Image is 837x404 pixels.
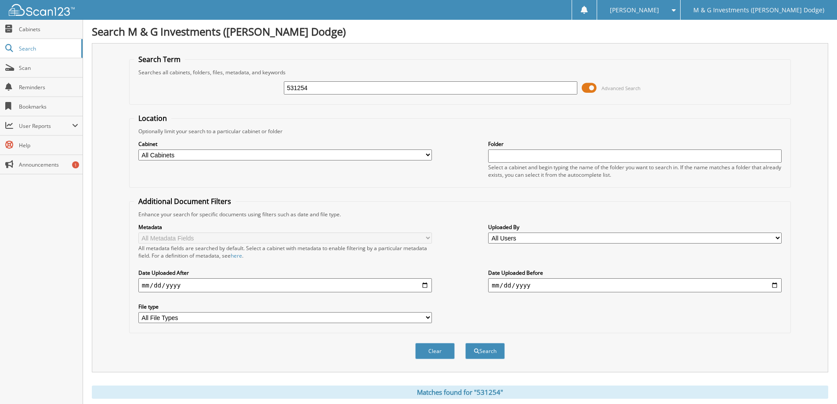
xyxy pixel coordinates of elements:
button: Clear [415,343,455,359]
div: Select a cabinet and begin typing the name of the folder you want to search in. If the name match... [488,164,782,178]
span: [PERSON_NAME] [610,7,659,13]
span: Search [19,45,77,52]
label: File type [138,303,432,310]
div: Enhance your search for specific documents using filters such as date and file type. [134,211,786,218]
span: Reminders [19,84,78,91]
label: Cabinet [138,140,432,148]
div: Optionally limit your search to a particular cabinet or folder [134,127,786,135]
label: Metadata [138,223,432,231]
div: 1 [72,161,79,168]
h1: Search M & G Investments ([PERSON_NAME] Dodge) [92,24,828,39]
span: Bookmarks [19,103,78,110]
button: Search [465,343,505,359]
legend: Search Term [134,55,185,64]
span: Advanced Search [601,85,641,91]
span: User Reports [19,122,72,130]
div: All metadata fields are searched by default. Select a cabinet with metadata to enable filtering b... [138,244,432,259]
label: Uploaded By [488,223,782,231]
span: M & G Investments ([PERSON_NAME] Dodge) [693,7,824,13]
legend: Location [134,113,171,123]
span: Help [19,142,78,149]
label: Date Uploaded Before [488,269,782,277]
span: Announcements [19,161,78,168]
input: start [138,278,432,292]
legend: Additional Document Filters [134,197,236,206]
span: Cabinets [19,25,78,33]
label: Folder [488,140,782,148]
input: end [488,278,782,292]
label: Date Uploaded After [138,269,432,277]
div: Matches found for "531254" [92,386,828,399]
a: here [231,252,242,259]
img: scan123-logo-white.svg [9,4,75,16]
div: Searches all cabinets, folders, files, metadata, and keywords [134,69,786,76]
span: Scan [19,64,78,72]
